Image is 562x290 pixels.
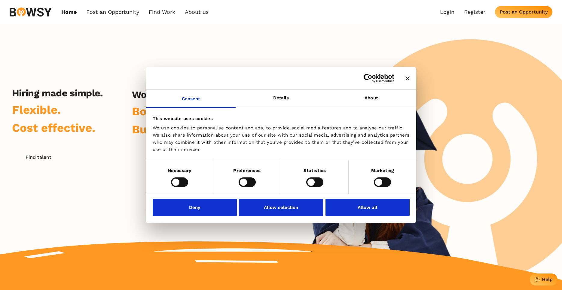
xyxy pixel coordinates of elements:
a: Usercentrics Cookiebot - opens in a new window [342,74,394,83]
span: Boost CV. [132,104,185,118]
a: Login [440,9,454,15]
button: Help [530,273,557,285]
span: Cost effective. [12,121,95,134]
a: Consent [146,90,236,108]
div: Help [542,276,553,282]
a: Details [236,90,326,108]
div: We use cookies to personalise content and ads, to provide social media features and to analyse ou... [153,124,410,153]
a: About [326,90,416,108]
button: Close banner [405,76,410,80]
button: Post an Opportunity [495,6,552,18]
div: Find talent [26,154,51,160]
a: Register [464,9,485,15]
span: Flexible. [12,103,61,116]
button: Deny [153,199,237,216]
strong: Statistics [304,168,326,173]
div: This website uses cookies [153,115,410,122]
strong: Marketing [371,168,394,173]
div: Post an Opportunity [500,9,548,15]
button: Find Work [132,153,185,165]
strong: Preferences [233,168,261,173]
h2: Work while studying. [132,89,228,100]
strong: Necessary [168,168,191,173]
h2: Hiring made simple. [12,87,103,99]
button: Allow all [325,199,410,216]
span: Build skills. [132,122,198,136]
button: Find talent [12,151,65,163]
a: Home [61,9,77,15]
button: Allow selection [239,199,323,216]
img: svg%3e [10,8,52,17]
